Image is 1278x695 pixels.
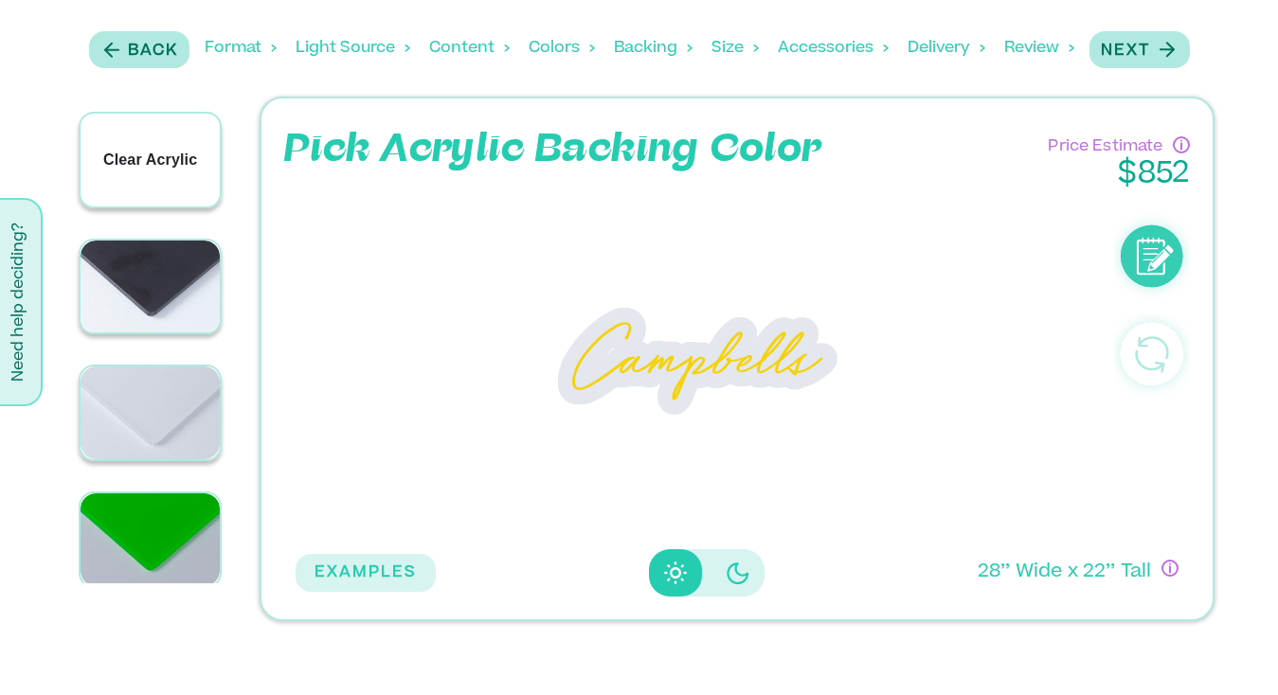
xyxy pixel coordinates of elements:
button: Next [1089,31,1190,68]
div: If you have questions about size, or if you can’t design exactly what you want here, no worries! ... [1161,560,1179,577]
div: Backing [614,19,693,78]
p: 28 ’’ Wide x 22 ’’ Tall [978,560,1152,587]
div: Campbells [513,279,885,453]
div: Colors [529,19,595,78]
p: Back [128,40,178,62]
p: Pick Acrylic Backing Color [284,121,823,178]
div: Have questions about pricing or just need a human touch? Go through the process and submit an inq... [1173,136,1190,153]
div: Accessories [778,19,889,78]
div: Light Source [296,19,410,78]
iframe: Chat Widget [1183,604,1278,695]
img: Black Acrylic [81,241,219,333]
button: EXAMPLES [296,554,436,592]
div: Format [205,19,277,78]
p: Next [1101,40,1150,62]
img: Bright green [81,493,219,586]
div: Disabled elevation buttons [649,549,765,597]
p: Price Estimate [1048,131,1162,158]
div: Size [711,19,759,78]
img: White Arylic [81,366,219,459]
div: Content [429,19,510,78]
div: Review [1004,19,1074,78]
p: $ 852 [1048,158,1189,192]
button: Back [89,31,189,68]
div: Delivery [908,19,985,78]
p: Clear Acrylic [103,149,197,171]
